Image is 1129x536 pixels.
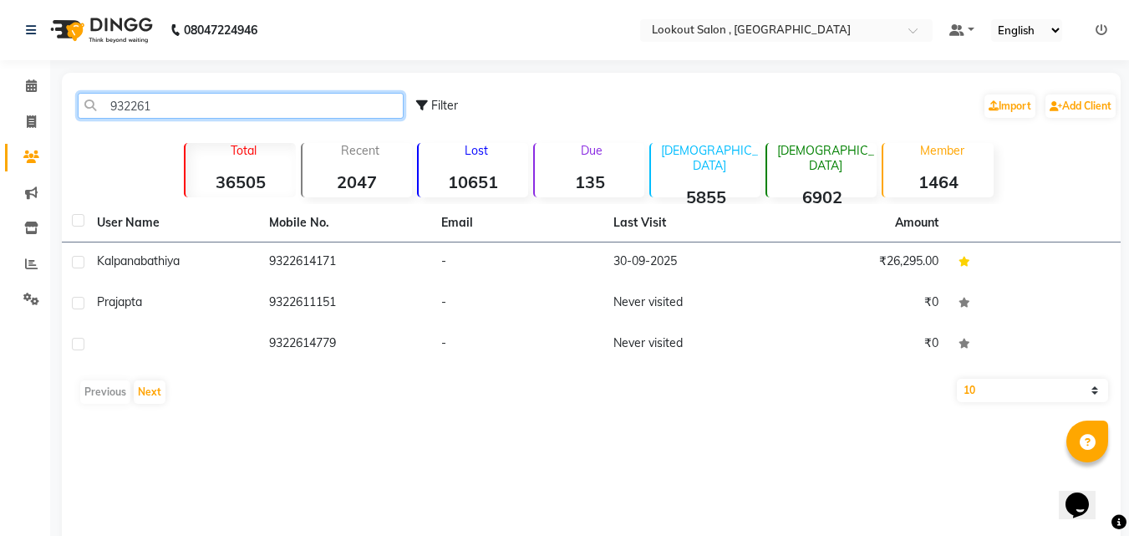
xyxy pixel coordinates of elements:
[1045,94,1116,118] a: Add Client
[87,204,259,242] th: User Name
[431,324,603,365] td: -
[431,242,603,283] td: -
[603,324,776,365] td: Never visited
[97,294,142,309] span: Prajapta
[303,171,412,192] strong: 2047
[776,324,948,365] td: ₹0
[309,143,412,158] p: Recent
[883,171,993,192] strong: 1464
[885,204,948,242] th: Amount
[1059,469,1112,519] iframe: chat widget
[431,204,603,242] th: Email
[774,143,877,173] p: [DEMOGRAPHIC_DATA]
[259,324,431,365] td: 9322614779
[140,253,180,268] span: bathiya
[78,93,404,119] input: Search by Name/Mobile/Email/Code
[603,204,776,242] th: Last Visit
[890,143,993,158] p: Member
[538,143,644,158] p: Due
[776,283,948,324] td: ₹0
[134,380,165,404] button: Next
[259,283,431,324] td: 9322611151
[259,242,431,283] td: 9322614171
[43,7,157,54] img: logo
[984,94,1035,118] a: Import
[651,186,760,207] strong: 5855
[603,242,776,283] td: 30-09-2025
[535,171,644,192] strong: 135
[658,143,760,173] p: [DEMOGRAPHIC_DATA]
[419,171,528,192] strong: 10651
[186,171,295,192] strong: 36505
[603,283,776,324] td: Never visited
[259,204,431,242] th: Mobile No.
[431,98,458,113] span: Filter
[192,143,295,158] p: Total
[776,242,948,283] td: ₹26,295.00
[425,143,528,158] p: Lost
[184,7,257,54] b: 08047224946
[431,283,603,324] td: -
[767,186,877,207] strong: 6902
[97,253,140,268] span: kalpana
